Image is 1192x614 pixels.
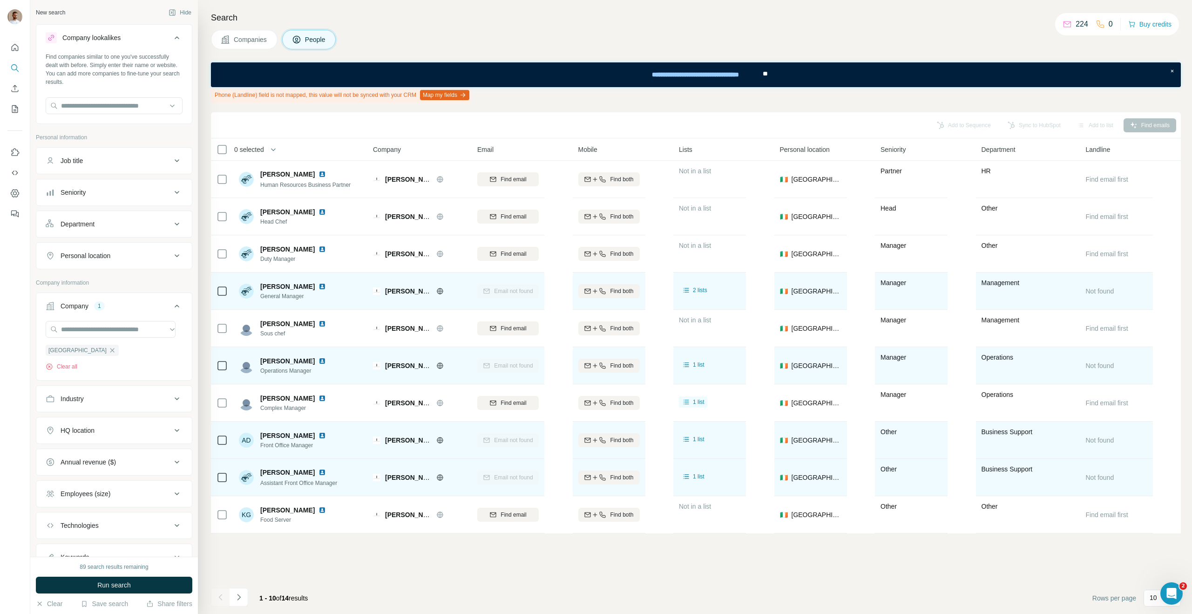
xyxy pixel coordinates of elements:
[61,156,83,165] div: Job title
[578,172,640,186] button: Find both
[318,357,326,365] img: LinkedIn logo
[61,251,110,260] div: Personal location
[501,399,526,407] span: Find email
[880,428,897,436] span: Other
[982,316,1020,324] span: Management
[282,594,289,602] span: 14
[1086,399,1128,407] span: Find email first
[982,503,998,510] span: Other
[679,167,711,175] span: Not in a list
[1179,582,1187,590] span: 2
[97,580,131,590] span: Run search
[8,277,178,293] textarea: Message…
[373,511,380,518] img: Logo of Louis Fitzgerald Hotel
[15,22,145,40] div: Let's take a look into this for you! one moment 🤝
[780,510,788,519] span: 🇮🇪
[1086,474,1114,481] span: Not found
[385,250,509,258] span: [PERSON_NAME][GEOGRAPHIC_DATA]
[260,431,315,440] span: [PERSON_NAME]
[260,245,315,254] span: [PERSON_NAME]
[61,553,89,562] div: Keywords
[420,90,469,100] button: Map my fields
[792,510,841,519] span: [GEOGRAPHIC_DATA]
[1086,176,1128,183] span: Find email first
[318,320,326,327] img: LinkedIn logo
[7,218,179,246] div: matteo@aeroguest.com says…
[15,269,105,274] div: [DEMOGRAPHIC_DATA] • [DATE]
[61,188,86,197] div: Seniority
[15,252,113,261] div: You're most very welcome! 🙏
[94,224,171,233] div: Ok Great!! got it thanks
[385,176,509,183] span: [PERSON_NAME][GEOGRAPHIC_DATA]
[160,293,175,308] button: Send a message…
[693,361,704,369] span: 1 list
[239,433,254,448] div: AD
[48,346,107,355] span: [GEOGRAPHIC_DATA]
[318,246,326,253] img: LinkedIn logo
[880,391,906,398] span: Manager
[373,399,380,407] img: Logo of Louis Fitzgerald Hotel
[230,588,248,607] button: Navigate to next page
[15,96,145,105] div: Hi,
[373,176,380,183] img: Logo of Louis Fitzgerald Hotel
[146,599,192,608] button: Share filters
[982,167,991,175] span: HR
[610,511,633,519] span: Find both
[792,473,841,482] span: [GEOGRAPHIC_DATA]
[318,208,326,216] img: LinkedIn logo
[44,297,52,304] button: Gif picker
[80,563,148,571] div: 89 search results remaining
[46,53,183,86] div: Find companies similar to one you've successfully dealt with before. Simply enter their name or w...
[7,205,22,222] button: Feedback
[318,432,326,439] img: LinkedIn logo
[260,394,315,403] span: [PERSON_NAME]
[792,398,841,408] span: [GEOGRAPHIC_DATA]
[982,205,998,212] span: Other
[260,329,330,338] span: Sous chef
[1109,19,1113,30] p: 0
[880,354,906,361] span: Manager
[792,361,841,370] span: [GEOGRAPHIC_DATA]
[260,367,330,375] span: Operations Manager
[477,508,539,522] button: Find email
[7,90,179,218] div: Christian says…
[780,398,788,408] span: 🇮🇪
[36,295,192,321] button: Company1
[260,282,315,291] span: [PERSON_NAME]
[7,9,22,24] img: Avatar
[61,426,95,435] div: HQ location
[61,394,84,403] div: Industry
[36,546,192,568] button: Keywords
[792,324,841,333] span: [GEOGRAPHIC_DATA]
[610,362,633,370] span: Find both
[239,507,254,522] div: KG
[385,437,509,444] span: [PERSON_NAME][GEOGRAPHIC_DATA]
[259,594,308,602] span: results
[373,362,380,369] img: Logo of Louis Fitzgerald Hotel
[1076,19,1088,30] p: 224
[1150,593,1157,602] p: 10
[15,109,145,119] div: Thank you for your patience.
[373,287,380,295] img: Logo of Louis Fitzgerald Hotel
[610,324,633,333] span: Find both
[578,359,640,373] button: Find both
[982,354,1013,361] span: Operations
[1086,325,1128,332] span: Find email first
[880,205,896,212] span: Head
[211,11,1181,24] h4: Search
[305,35,326,44] span: People
[36,599,62,608] button: Clear
[211,62,1181,87] iframe: Banner
[373,250,380,258] img: Logo of Louis Fitzgerald Hotel
[1086,213,1128,220] span: Find email first
[260,319,315,328] span: [PERSON_NAME]
[880,316,906,324] span: Manager
[578,433,640,447] button: Find both
[982,465,1033,473] span: Business Support
[260,292,330,300] span: General Manager
[385,474,509,481] span: [PERSON_NAME][GEOGRAPHIC_DATA]
[693,435,704,443] span: 1 list
[693,398,704,406] span: 1 list
[260,516,330,524] span: Food Server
